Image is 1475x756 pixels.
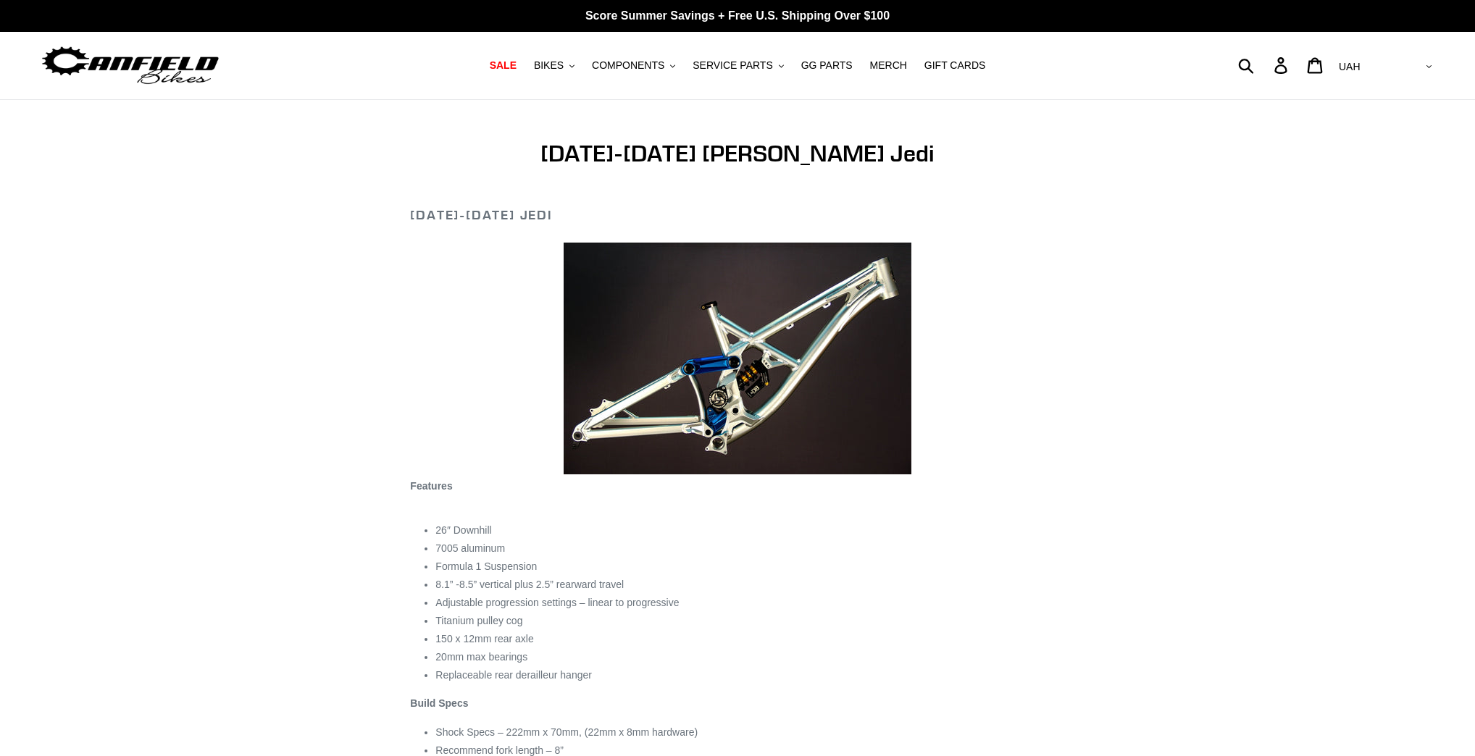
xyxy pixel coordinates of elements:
button: COMPONENTS [585,56,682,75]
li: Replaceable rear derailleur hanger [435,668,1064,683]
li: Shock Specs – 222mm x 70mm, (22mm x 8mm hardware) [435,725,1064,740]
li: 26″ Downhill [435,523,1064,538]
span: GG PARTS [801,59,853,72]
a: GIFT CARDS [917,56,993,75]
li: 20mm max bearings [435,650,1064,665]
h2: [DATE]-[DATE] Jedi [410,207,1064,223]
input: Search [1246,49,1283,81]
li: 150 x 12mm rear axle [435,631,1064,647]
a: GG PARTS [794,56,860,75]
button: SERVICE PARTS [685,56,790,75]
img: Canfield Bikes [40,43,221,88]
li: Adjustable progression settings – linear to progressive [435,595,1064,610]
a: MERCH [863,56,914,75]
a: SALE [482,56,524,75]
li: Titanium pulley cog [435,613,1064,629]
li: Formula 1 Suspension [435,559,1064,574]
li: 7005 aluminum [435,541,1064,556]
span: MERCH [870,59,907,72]
button: BIKES [527,56,582,75]
h1: [DATE]-[DATE] [PERSON_NAME] Jedi [410,140,1064,167]
span: SERVICE PARTS [693,59,772,72]
span: GIFT CARDS [924,59,986,72]
span: COMPONENTS [592,59,664,72]
span: SALE [490,59,517,72]
strong: Build Specs [410,697,468,709]
strong: Features [410,480,452,492]
span: BIKES [534,59,564,72]
li: 8.1” -8.5” vertical plus 2.5” rearward travel [435,577,1064,592]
